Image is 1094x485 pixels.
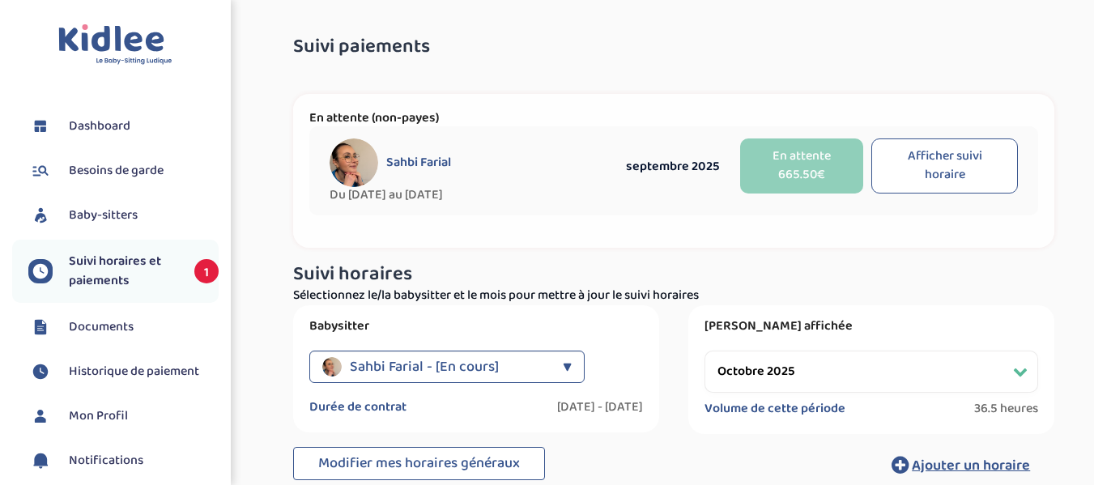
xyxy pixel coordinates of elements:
[318,452,520,474] span: Modifier mes horaires généraux
[69,317,134,337] span: Documents
[194,259,219,283] span: 1
[69,117,130,136] span: Dashboard
[557,399,643,415] label: [DATE] - [DATE]
[871,138,1018,194] button: Afficher suivi horaire
[28,259,53,283] img: suivihoraire.svg
[309,318,643,334] label: Babysitter
[28,404,53,428] img: profil.svg
[293,447,545,481] button: Modifier mes horaires généraux
[28,315,53,339] img: documents.svg
[28,449,53,473] img: notification.svg
[28,159,219,183] a: Besoins de garde
[58,24,172,66] img: logo.svg
[912,454,1030,477] span: Ajouter un horaire
[69,406,128,426] span: Mon Profil
[322,357,342,377] img: avatar_sahbi-farial_2025_07_09_10_28_03.png
[28,315,219,339] a: Documents
[293,264,1054,285] h3: Suivi horaires
[28,159,53,183] img: besoin.svg
[69,161,164,181] span: Besoins de garde
[69,252,178,291] span: Suivi horaires et paiements
[309,110,1038,126] p: En attente (non-payes)
[350,351,499,383] span: Sahbi Farial - [En cours]
[28,359,53,384] img: suivihoraire.svg
[69,206,138,225] span: Baby-sitters
[330,138,378,187] img: avatar
[28,203,219,228] a: Baby-sitters
[740,138,863,194] button: En attente 665.50€
[28,449,219,473] a: Notifications
[28,114,53,138] img: dashboard.svg
[330,187,613,203] span: Du [DATE] au [DATE]
[28,114,219,138] a: Dashboard
[705,401,845,417] label: Volume de cette période
[28,252,219,291] a: Suivi horaires et paiements 1
[28,203,53,228] img: babysitters.svg
[974,401,1038,417] span: 36.5 heures
[69,451,143,470] span: Notifications
[563,351,572,383] div: ▼
[705,318,1038,334] label: [PERSON_NAME] affichée
[28,404,219,428] a: Mon Profil
[69,362,199,381] span: Historique de paiement
[386,155,451,171] span: Sahbi Farial
[613,156,732,177] div: septembre 2025
[309,399,407,415] label: Durée de contrat
[867,447,1054,483] button: Ajouter un horaire
[293,286,1054,305] p: Sélectionnez le/la babysitter et le mois pour mettre à jour le suivi horaires
[293,36,430,57] span: Suivi paiements
[28,359,219,384] a: Historique de paiement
